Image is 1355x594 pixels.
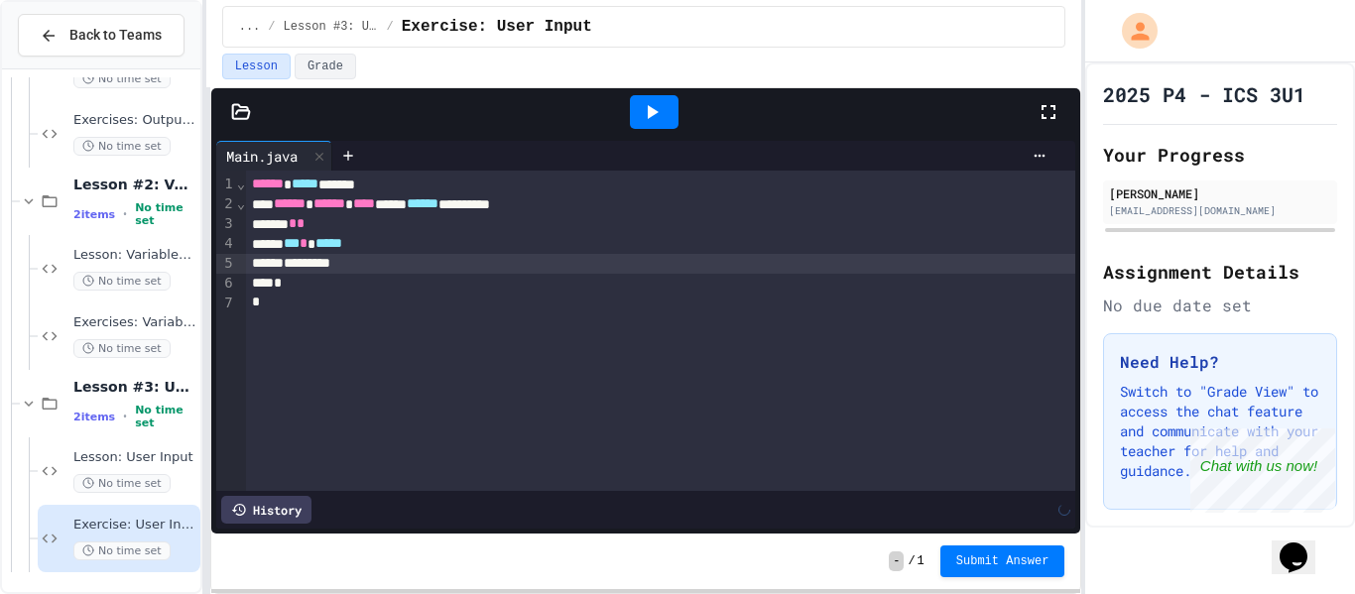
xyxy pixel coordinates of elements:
span: • [123,409,127,424]
span: Exercise: User Input [73,517,196,534]
span: / [908,553,915,569]
span: / [268,19,275,35]
span: Lesson #2: Variables & Data Types [73,176,196,193]
span: Lesson: Variables & Data Types [73,247,196,264]
span: No time set [135,201,196,227]
span: Lesson #3: User Input [73,378,196,396]
div: 1 [216,175,236,194]
div: My Account [1101,8,1163,54]
span: • [123,206,127,222]
span: Exercises: Output/Output Formatting [73,112,196,129]
button: Grade [295,54,356,79]
div: 6 [216,274,236,294]
span: - [889,551,904,571]
div: 2 [216,194,236,214]
h2: Assignment Details [1103,258,1337,286]
span: No time set [73,474,171,493]
span: No time set [73,137,171,156]
div: No due date set [1103,294,1337,317]
span: No time set [73,541,171,560]
div: [EMAIL_ADDRESS][DOMAIN_NAME] [1109,203,1331,218]
span: No time set [73,69,171,88]
span: ... [239,19,261,35]
span: / [387,19,394,35]
span: No time set [73,339,171,358]
span: 2 items [73,208,115,221]
div: 3 [216,214,236,234]
div: 7 [216,294,236,313]
span: Exercises: Variables & Data Types [73,314,196,331]
button: Back to Teams [18,14,185,57]
iframe: chat widget [1272,515,1335,574]
span: 1 [918,553,924,569]
div: 4 [216,234,236,254]
span: Back to Teams [69,25,162,46]
div: Main.java [216,146,308,167]
h1: 2025 P4 - ICS 3U1 [1103,80,1305,108]
p: Switch to "Grade View" to access the chat feature and communicate with your teacher for help and ... [1120,382,1320,481]
div: [PERSON_NAME] [1109,184,1331,202]
span: Submit Answer [956,553,1049,569]
span: Fold line [236,195,246,211]
div: History [221,496,311,524]
button: Lesson [222,54,291,79]
button: Submit Answer [940,545,1065,577]
div: Main.java [216,141,332,171]
span: Lesson #3: User Input [284,19,379,35]
span: Exercise: User Input [402,15,592,39]
span: No time set [73,272,171,291]
iframe: chat widget [1190,428,1335,513]
h2: Your Progress [1103,141,1337,169]
span: 2 items [73,411,115,423]
span: No time set [135,404,196,429]
div: 5 [216,254,236,274]
span: Lesson: User Input [73,449,196,466]
h3: Need Help? [1120,350,1320,374]
span: Fold line [236,176,246,191]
